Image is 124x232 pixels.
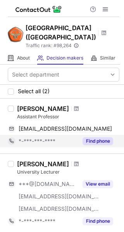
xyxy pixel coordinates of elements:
[17,169,119,176] div: University Lecturer
[17,105,69,113] div: [PERSON_NAME]
[19,181,78,188] span: ***@[DOMAIN_NAME]
[17,113,119,120] div: Assistant Professor
[46,55,83,61] span: Decision makers
[83,217,113,225] button: Reveal Button
[26,43,72,48] span: Traffic rank: # 98,264
[12,71,59,78] div: Select department
[26,23,95,42] h1: [GEOGRAPHIC_DATA] ([GEOGRAPHIC_DATA])
[19,193,99,200] span: [EMAIL_ADDRESS][DOMAIN_NAME]
[17,55,30,61] span: About
[19,205,99,212] span: [EMAIL_ADDRESS][DOMAIN_NAME]
[8,27,23,42] img: 41ee51e69adb3cdce0438a04cbeda382
[17,160,69,168] div: [PERSON_NAME]
[18,88,50,94] span: Select all (2)
[15,5,62,14] img: ContactOut v5.3.10
[83,180,113,188] button: Reveal Button
[83,137,113,145] button: Reveal Button
[19,125,112,132] span: [EMAIL_ADDRESS][DOMAIN_NAME]
[100,55,115,61] span: Similar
